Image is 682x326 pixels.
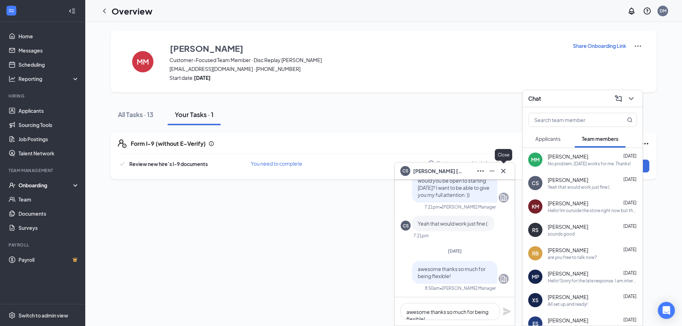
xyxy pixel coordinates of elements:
[428,160,434,166] svg: Info
[641,139,649,148] svg: Ellipses
[9,312,16,319] svg: Settings
[498,165,509,177] button: Cross
[532,273,539,280] div: MP
[548,153,588,160] span: [PERSON_NAME]
[69,7,76,15] svg: Collapse
[634,42,642,50] img: More Actions
[413,233,429,239] div: 7:21pm
[613,93,624,104] button: ComposeMessage
[532,226,538,233] div: RS
[531,156,540,163] div: MM
[627,7,636,15] svg: Notifications
[623,317,637,322] span: [DATE]
[118,160,126,168] svg: Checkmark
[573,42,626,49] p: Share Onboarding Link
[18,132,79,146] a: Job Postings
[532,297,538,304] div: XS
[251,160,302,167] span: You need to complete
[418,266,486,279] span: awesome thanks so much for being flexible!
[100,7,109,15] svg: ChevronLeft
[643,7,651,15] svg: QuestionInfo
[9,93,78,99] div: Hiring
[499,167,508,175] svg: Cross
[548,254,597,260] div: are you free to talk now?
[9,182,16,189] svg: UserCheck
[548,301,588,307] div: All set up and ready!
[425,285,440,291] div: 8:50am
[448,248,462,254] span: [DATE]
[623,270,637,276] span: [DATE]
[532,179,539,187] div: CS
[9,242,78,248] div: Payroll
[437,160,504,167] span: Review on new hire's first day
[18,253,79,267] a: PayrollCrown
[548,293,588,300] span: [PERSON_NAME]
[623,223,637,229] span: [DATE]
[18,312,68,319] div: Switch to admin view
[118,110,153,119] div: All Tasks · 13
[488,167,496,175] svg: Minimize
[137,59,149,64] h4: MM
[476,167,485,175] svg: Ellipses
[626,93,637,104] button: ChevronDown
[548,247,588,254] span: [PERSON_NAME]
[503,307,511,316] svg: Plane
[18,104,79,118] a: Applicants
[623,247,637,252] span: [DATE]
[18,75,80,82] div: Reporting
[623,294,637,299] span: [DATE]
[18,118,79,132] a: Sourcing Tools
[18,221,79,235] a: Surveys
[129,161,208,167] span: Review new hire’s I-9 documents
[169,74,564,81] span: Start date:
[532,203,539,210] div: KM
[175,110,213,119] div: Your Tasks · 1
[532,250,539,257] div: RB
[440,204,496,210] span: • [PERSON_NAME] Manager
[614,94,623,103] svg: ComposeMessage
[548,231,575,237] div: sounds good
[475,165,486,177] button: Ellipses
[627,117,633,123] svg: MagnifyingGlass
[548,278,637,284] div: Hello! Sorry for the late response. I am interested in the position, however the earliest I would...
[194,74,211,81] strong: [DATE]
[131,140,206,148] h5: Form I-9 (without E-Verify)
[499,193,508,202] svg: Company
[8,7,15,14] svg: WorkstreamLogo
[660,8,666,14] div: DM
[548,200,588,207] span: [PERSON_NAME]
[424,204,440,210] div: 7:21pm
[125,42,161,81] button: MM
[440,285,496,291] span: • [PERSON_NAME] Manager
[18,146,79,160] a: Talent Network
[18,192,79,206] a: Team
[169,56,564,63] span: Customer-Focused Team Member · Disc Replay [PERSON_NAME]
[573,42,627,50] button: Share Onboarding Link
[548,176,588,183] span: [PERSON_NAME]
[403,223,409,229] div: CS
[118,139,126,148] svg: FormI9EVerifyIcon
[548,208,637,214] div: Hello! Im outside the store right now but the door is locked :3
[548,161,631,167] div: No problem, [DATE] works for me. Thanks!
[9,167,78,173] div: Team Management
[18,43,79,57] a: Messages
[9,75,16,82] svg: Analysis
[18,57,79,72] a: Scheduling
[112,5,152,17] h1: Overview
[627,94,635,103] svg: ChevronDown
[623,200,637,205] span: [DATE]
[548,184,611,190] div: Yeah that would work just fine (:
[658,302,675,319] div: Open Intercom Messenger
[486,165,498,177] button: Minimize
[548,270,588,277] span: [PERSON_NAME]
[548,223,588,230] span: [PERSON_NAME]
[582,136,618,142] span: Team members
[209,141,214,147] svg: Info
[18,206,79,221] a: Documents
[495,149,512,161] div: Close
[623,153,637,159] span: [DATE]
[169,42,564,55] button: [PERSON_NAME]
[18,182,73,189] div: Onboarding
